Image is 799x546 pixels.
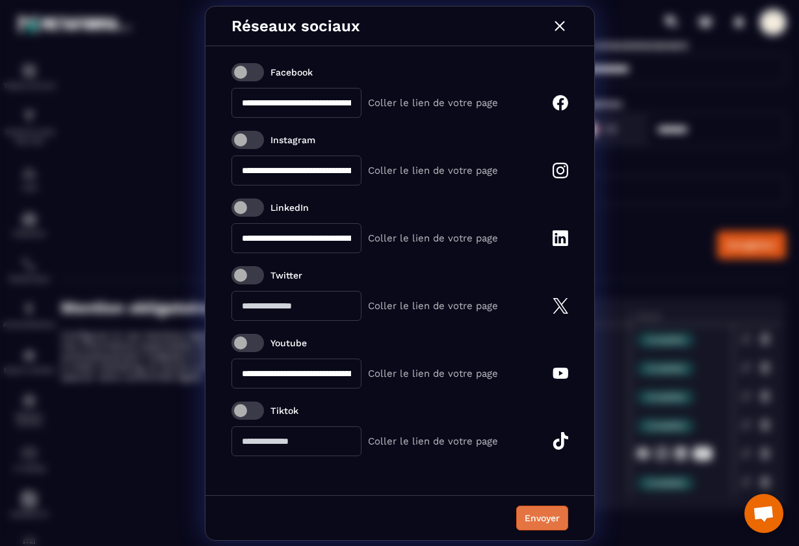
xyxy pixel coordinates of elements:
[368,97,498,109] p: Coller le lien de votre page
[553,95,568,111] img: fb-small-w.b3ce3e1f.svg
[553,432,568,450] img: tiktok-w.1849bf46.svg
[270,67,313,77] p: Facebook
[368,435,498,447] p: Coller le lien de votre page
[270,202,309,213] p: LinkedIn
[368,165,498,176] p: Coller le lien de votre page
[551,18,568,34] img: close-w.0bb75850.svg
[270,338,307,348] p: Youtube
[231,17,360,35] p: Réseaux sociaux
[516,506,568,530] button: Envoyer
[270,405,298,416] p: Tiktok
[270,270,302,280] p: Twitter
[744,494,783,533] div: Ouvrir le chat
[553,230,568,246] img: linkedin-small-w.c67d805a.svg
[553,368,568,379] img: youtube-w.d4699799.svg
[368,368,498,379] p: Coller le lien de votre page
[553,298,568,314] img: twitter-w.8b702ac4.svg
[270,135,315,145] p: Instagram
[525,512,560,525] div: Envoyer
[368,232,498,244] p: Coller le lien de votre page
[368,300,498,312] p: Coller le lien de votre page
[553,163,568,178] img: instagram-w.03fc5997.svg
